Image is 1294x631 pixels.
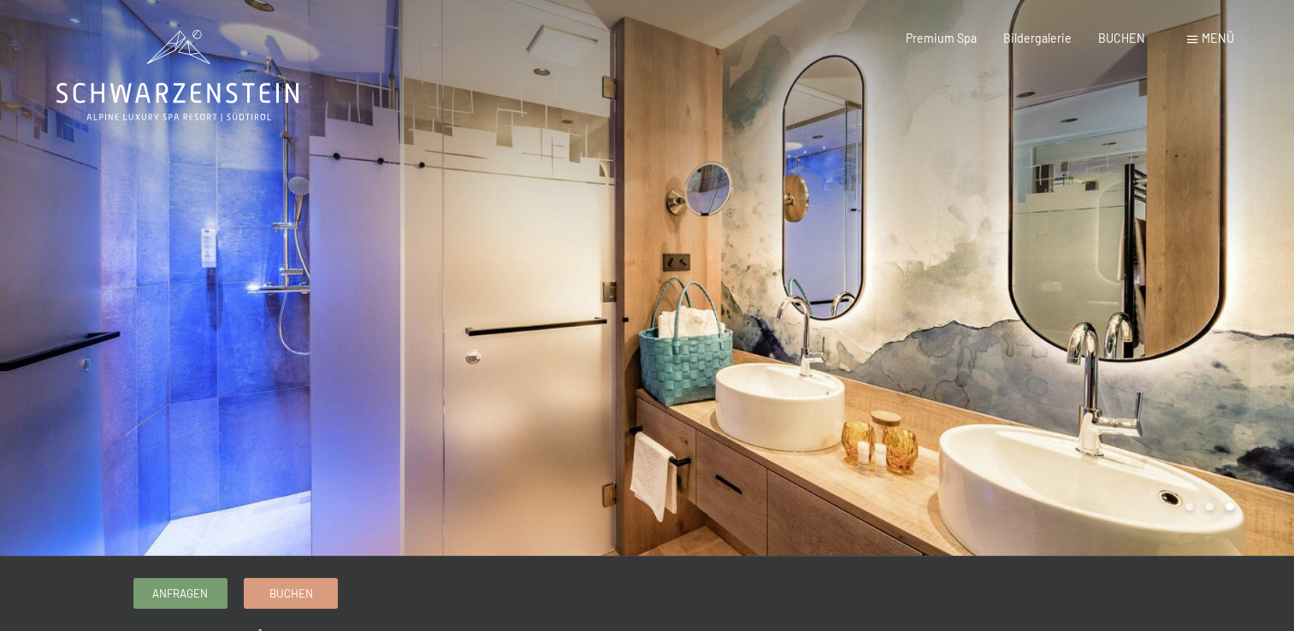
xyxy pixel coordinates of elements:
[269,586,313,601] span: Buchen
[245,579,337,607] a: Buchen
[134,579,227,607] a: Anfragen
[1098,31,1145,45] a: BUCHEN
[1202,31,1234,45] span: Menü
[152,586,208,601] span: Anfragen
[1003,31,1072,45] a: Bildergalerie
[906,31,977,45] a: Premium Spa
